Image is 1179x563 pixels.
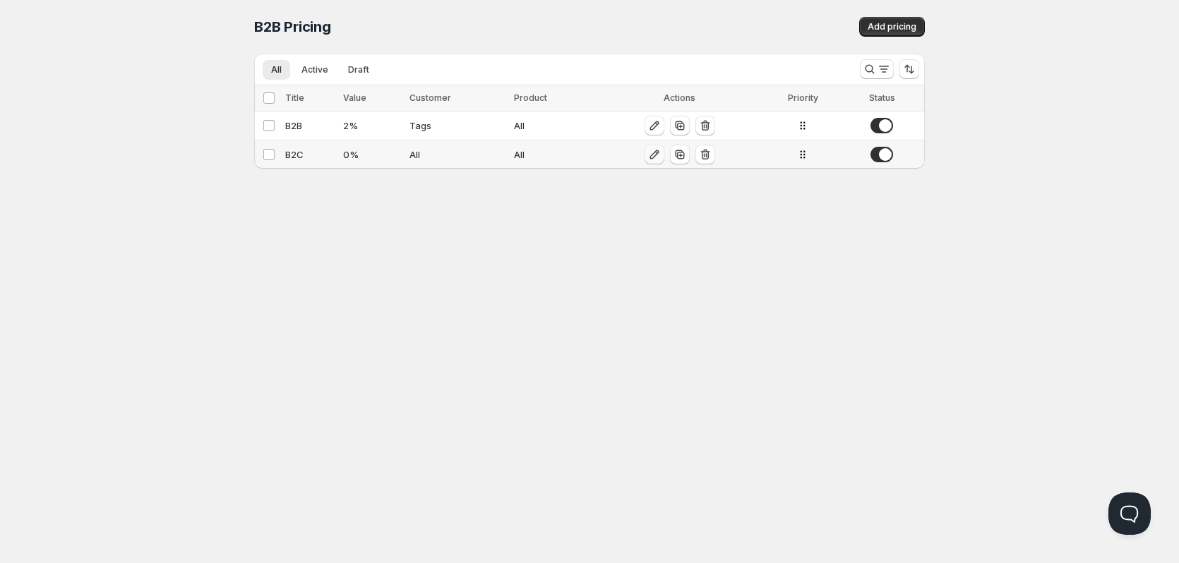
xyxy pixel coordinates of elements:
div: All [514,119,592,133]
span: Title [285,92,304,103]
div: All [514,147,592,162]
span: Add pricing [868,21,916,32]
span: Product [514,92,547,103]
span: Customer [409,92,451,103]
span: B2B Pricing [254,18,331,35]
span: Value [343,92,366,103]
button: Sort the results [899,59,919,79]
button: Add pricing [859,17,925,37]
button: Search and filter results [860,59,894,79]
span: Priority [788,92,818,103]
div: Tags [409,119,506,133]
div: B2B [285,119,335,133]
span: Status [869,92,895,103]
div: 0 % [343,147,401,162]
div: 2 % [343,119,401,133]
div: All [409,147,506,162]
span: Draft [348,64,369,75]
span: Active [301,64,328,75]
span: Actions [664,92,695,103]
span: All [271,64,282,75]
div: B2C [285,147,335,162]
iframe: Help Scout Beacon - Open [1108,492,1151,535]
